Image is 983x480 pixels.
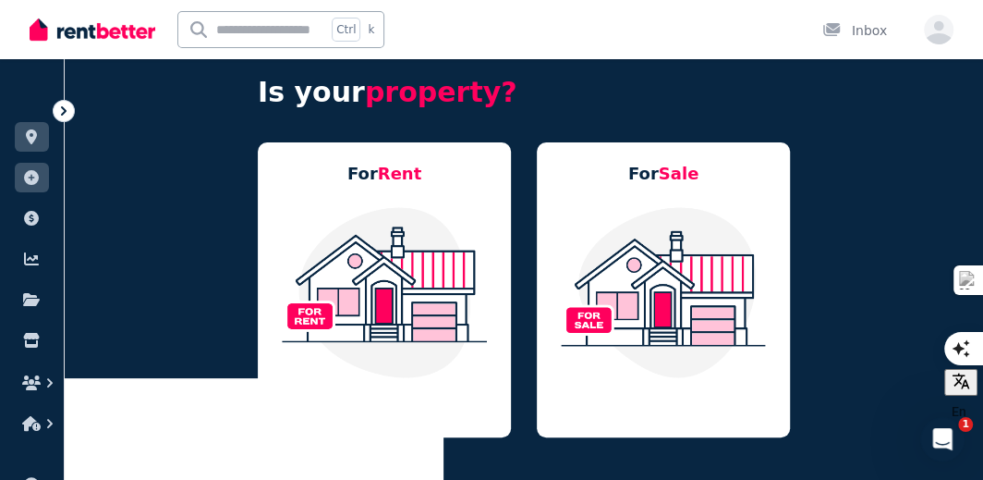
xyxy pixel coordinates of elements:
[920,417,965,462] iframe: Intercom live chat
[368,22,374,37] span: k
[378,164,422,183] span: Rent
[659,164,699,183] span: Sale
[347,161,421,187] h5: For
[258,76,790,109] h4: Is your
[628,161,698,187] h5: For
[555,205,771,379] img: Residential Property For Sale
[822,21,887,40] div: Inbox
[332,18,360,42] span: Ctrl
[276,205,492,379] img: Residential Property For Rent
[30,16,155,43] img: RentBetter
[365,76,517,108] span: property?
